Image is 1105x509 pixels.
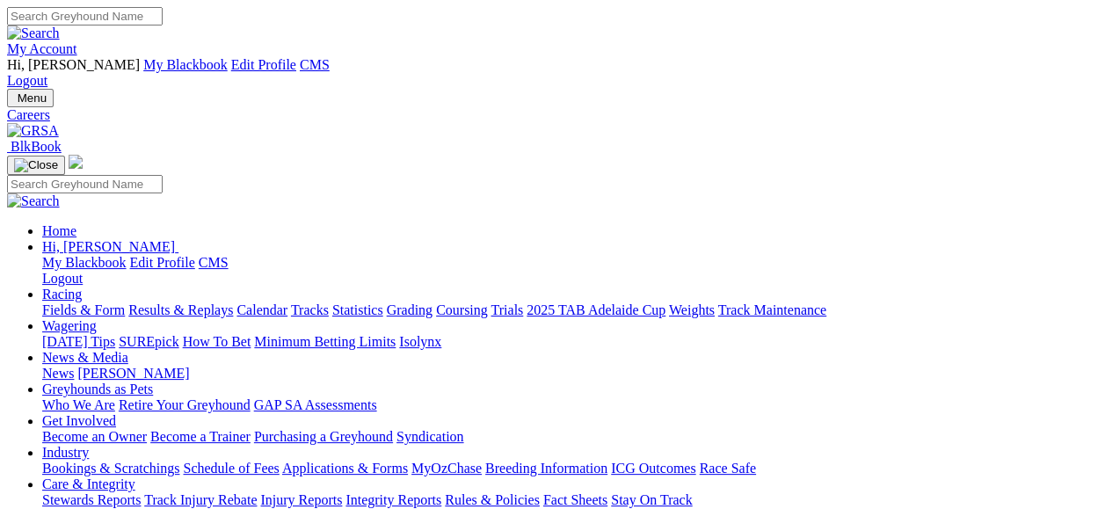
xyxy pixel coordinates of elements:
a: Careers [7,107,1098,123]
div: Greyhounds as Pets [42,397,1098,413]
span: BlkBook [11,139,62,154]
a: Trials [491,302,523,317]
a: My Blackbook [143,57,228,72]
a: [PERSON_NAME] [77,366,189,381]
a: BlkBook [7,139,62,154]
a: Logout [42,271,83,286]
a: Stay On Track [611,492,692,507]
a: Statistics [332,302,383,317]
div: Industry [42,461,1098,476]
a: MyOzChase [411,461,482,476]
input: Search [7,175,163,193]
button: Toggle navigation [7,89,54,107]
a: Who We Are [42,397,115,412]
a: Track Injury Rebate [144,492,257,507]
img: GRSA [7,123,59,139]
a: News & Media [42,350,128,365]
a: Fact Sheets [543,492,607,507]
a: 2025 TAB Adelaide Cup [527,302,665,317]
a: Retire Your Greyhound [119,397,251,412]
a: Become a Trainer [150,429,251,444]
a: Breeding Information [485,461,607,476]
a: CMS [300,57,330,72]
a: Weights [669,302,715,317]
a: CMS [199,255,229,270]
input: Search [7,7,163,25]
span: Hi, [PERSON_NAME] [7,57,140,72]
div: My Account [7,57,1098,89]
a: SUREpick [119,334,178,349]
a: Home [42,223,76,238]
a: Fields & Form [42,302,125,317]
a: How To Bet [183,334,251,349]
a: News [42,366,74,381]
a: Track Maintenance [718,302,826,317]
div: Get Involved [42,429,1098,445]
span: Menu [18,91,47,105]
img: logo-grsa-white.png [69,155,83,169]
img: Search [7,25,60,41]
a: Grading [387,302,433,317]
a: Edit Profile [231,57,296,72]
a: Rules & Policies [445,492,540,507]
a: Tracks [291,302,329,317]
a: Get Involved [42,413,116,428]
a: Injury Reports [260,492,342,507]
a: Bookings & Scratchings [42,461,179,476]
a: Minimum Betting Limits [254,334,396,349]
div: Racing [42,302,1098,318]
a: Calendar [236,302,287,317]
a: Become an Owner [42,429,147,444]
a: My Blackbook [42,255,127,270]
a: Wagering [42,318,97,333]
a: Isolynx [399,334,441,349]
a: Integrity Reports [345,492,441,507]
img: Search [7,193,60,209]
a: Care & Integrity [42,476,135,491]
a: GAP SA Assessments [254,397,377,412]
a: Hi, [PERSON_NAME] [42,239,178,254]
a: My Account [7,41,77,56]
a: Edit Profile [130,255,195,270]
img: Close [14,158,58,172]
div: Care & Integrity [42,492,1098,508]
a: Stewards Reports [42,492,141,507]
a: Racing [42,287,82,302]
a: Results & Replays [128,302,233,317]
div: Wagering [42,334,1098,350]
a: ICG Outcomes [611,461,695,476]
a: Schedule of Fees [183,461,279,476]
a: Applications & Forms [282,461,408,476]
a: Greyhounds as Pets [42,382,153,396]
a: Purchasing a Greyhound [254,429,393,444]
a: [DATE] Tips [42,334,115,349]
a: Coursing [436,302,488,317]
div: News & Media [42,366,1098,382]
button: Toggle navigation [7,156,65,175]
a: Logout [7,73,47,88]
div: Hi, [PERSON_NAME] [42,255,1098,287]
span: Hi, [PERSON_NAME] [42,239,175,254]
a: Syndication [396,429,463,444]
a: Industry [42,445,89,460]
a: Race Safe [699,461,755,476]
